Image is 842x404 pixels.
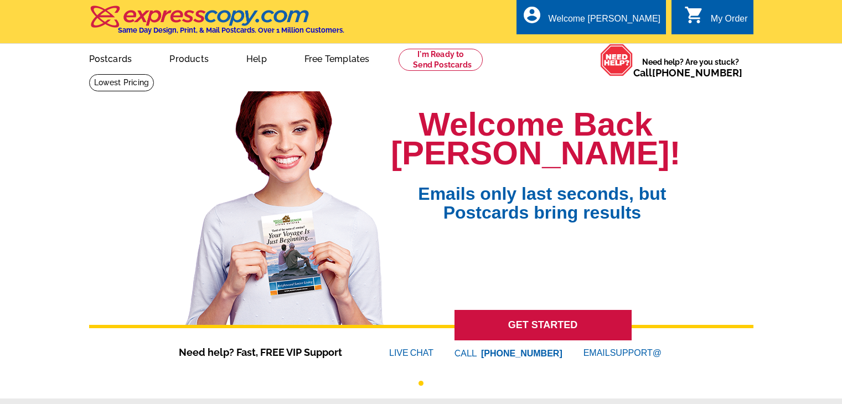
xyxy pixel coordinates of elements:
[229,45,285,71] a: Help
[179,82,391,325] img: welcome-back-logged-in.png
[389,348,433,358] a: LIVECHAT
[711,14,748,29] div: My Order
[179,345,356,360] span: Need help? Fast, FREE VIP Support
[287,45,388,71] a: Free Templates
[633,67,742,79] span: Call
[684,12,748,26] a: shopping_cart My Order
[633,56,748,79] span: Need help? Are you stuck?
[118,26,344,34] h4: Same Day Design, Print, & Mail Postcards. Over 1 Million Customers.
[389,346,410,360] font: LIVE
[391,110,680,168] h1: Welcome Back [PERSON_NAME]!
[404,168,680,222] span: Emails only last seconds, but Postcards bring results
[684,5,704,25] i: shopping_cart
[419,381,423,386] button: 1 of 1
[89,13,344,34] a: Same Day Design, Print, & Mail Postcards. Over 1 Million Customers.
[549,14,660,29] div: Welcome [PERSON_NAME]
[600,44,633,76] img: help
[652,67,742,79] a: [PHONE_NUMBER]
[522,5,542,25] i: account_circle
[71,45,150,71] a: Postcards
[152,45,226,71] a: Products
[454,310,632,340] a: GET STARTED
[610,346,663,360] font: SUPPORT@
